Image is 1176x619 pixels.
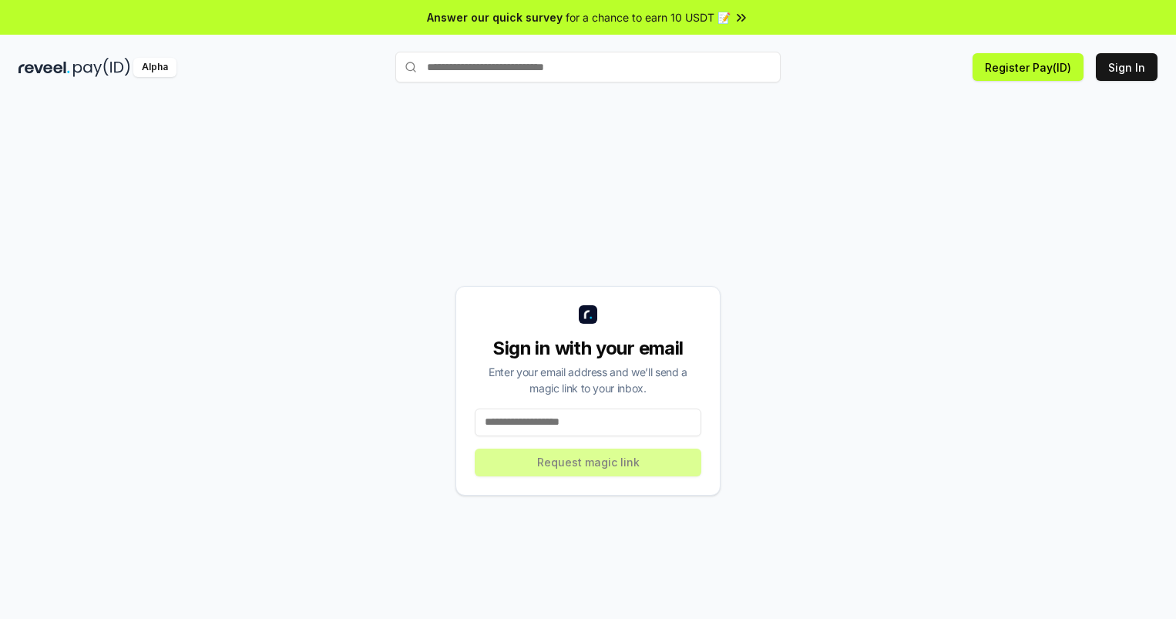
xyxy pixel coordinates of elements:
span: Answer our quick survey [427,9,563,25]
img: reveel_dark [18,58,70,77]
div: Sign in with your email [475,336,701,361]
div: Alpha [133,58,176,77]
div: Enter your email address and we’ll send a magic link to your inbox. [475,364,701,396]
button: Register Pay(ID) [973,53,1084,81]
button: Sign In [1096,53,1158,81]
img: logo_small [579,305,597,324]
span: for a chance to earn 10 USDT 📝 [566,9,731,25]
img: pay_id [73,58,130,77]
